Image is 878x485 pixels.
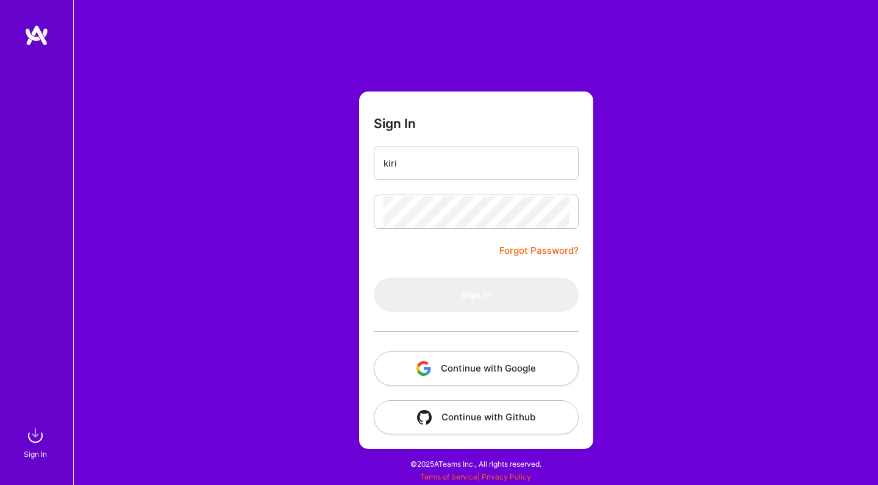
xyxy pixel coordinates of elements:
[24,448,47,461] div: Sign In
[482,472,531,481] a: Privacy Policy
[417,410,432,425] img: icon
[26,423,48,461] a: sign inSign In
[374,116,416,131] h3: Sign In
[374,278,579,312] button: Sign In
[416,361,431,376] img: icon
[499,243,579,258] a: Forgot Password?
[384,148,569,179] input: Email...
[24,24,49,46] img: logo
[420,472,531,481] span: |
[23,423,48,448] img: sign in
[420,472,477,481] a: Terms of Service
[73,448,878,479] div: © 2025 ATeams Inc., All rights reserved.
[374,351,579,386] button: Continue with Google
[374,400,579,434] button: Continue with Github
